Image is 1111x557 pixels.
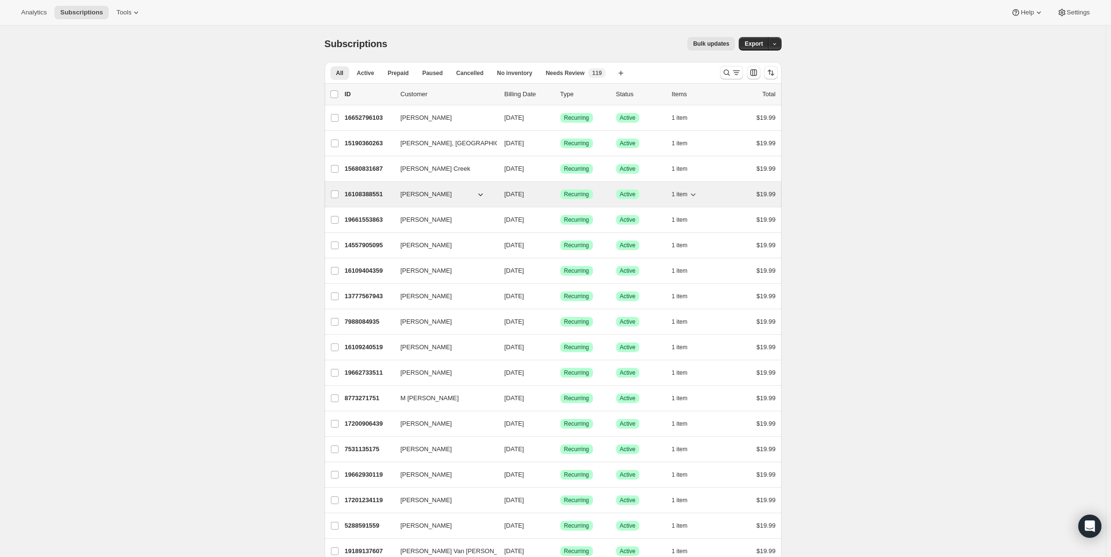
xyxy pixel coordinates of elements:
[111,6,147,19] button: Tools
[345,470,393,480] p: 19662930119
[757,190,776,198] span: $19.99
[116,9,131,16] span: Tools
[564,420,589,428] span: Recurring
[345,519,776,532] div: 5288591559[PERSON_NAME][DATE]SuccessRecurringSuccessActive1 item$19.99
[564,318,589,326] span: Recurring
[564,496,589,504] span: Recurring
[672,292,688,300] span: 1 item
[401,266,452,276] span: [PERSON_NAME]
[764,66,778,79] button: Sort the results
[672,420,688,428] span: 1 item
[757,471,776,478] span: $19.99
[620,318,636,326] span: Active
[747,66,760,79] button: Customize table column order and visibility
[672,445,688,453] span: 1 item
[564,522,589,530] span: Recurring
[395,314,491,329] button: [PERSON_NAME]
[505,369,524,376] span: [DATE]
[620,292,636,300] span: Active
[395,238,491,253] button: [PERSON_NAME]
[395,416,491,431] button: [PERSON_NAME]
[505,318,524,325] span: [DATE]
[620,216,636,224] span: Active
[336,69,343,77] span: All
[672,188,698,201] button: 1 item
[672,471,688,479] span: 1 item
[401,368,452,378] span: [PERSON_NAME]
[693,40,729,48] span: Bulk updates
[15,6,52,19] button: Analytics
[564,114,589,122] span: Recurring
[620,114,636,122] span: Active
[345,188,776,201] div: 16108388551[PERSON_NAME][DATE]SuccessRecurringSuccessActive1 item$19.99
[620,369,636,377] span: Active
[546,69,585,77] span: Needs Review
[620,190,636,198] span: Active
[401,521,452,531] span: [PERSON_NAME]
[620,139,636,147] span: Active
[757,318,776,325] span: $19.99
[345,215,393,225] p: 19661553863
[345,342,393,352] p: 16109240519
[672,165,688,173] span: 1 item
[564,369,589,377] span: Recurring
[345,241,393,250] p: 14557905095
[757,241,776,249] span: $19.99
[672,111,698,125] button: 1 item
[345,366,776,380] div: 19662733511[PERSON_NAME][DATE]SuccessRecurringSuccessActive1 item$19.99
[672,139,688,147] span: 1 item
[401,495,452,505] span: [PERSON_NAME]
[345,89,393,99] p: ID
[1051,6,1096,19] button: Settings
[345,494,776,507] div: 17201234119[PERSON_NAME][DATE]SuccessRecurringSuccessActive1 item$19.99
[672,241,688,249] span: 1 item
[757,114,776,121] span: $19.99
[345,495,393,505] p: 17201234119
[357,69,374,77] span: Active
[672,443,698,456] button: 1 item
[401,215,452,225] span: [PERSON_NAME]
[395,340,491,355] button: [PERSON_NAME]
[505,445,524,453] span: [DATE]
[345,291,393,301] p: 13777567943
[1005,6,1049,19] button: Help
[757,292,776,300] span: $19.99
[21,9,47,16] span: Analytics
[401,291,452,301] span: [PERSON_NAME]
[345,393,393,403] p: 8773271751
[401,317,452,327] span: [PERSON_NAME]
[613,66,629,80] button: Create new view
[564,343,589,351] span: Recurring
[505,343,524,351] span: [DATE]
[620,496,636,504] span: Active
[497,69,532,77] span: No inventory
[345,137,776,150] div: 15190360263[PERSON_NAME], [GEOGRAPHIC_DATA][DATE]SuccessRecurringSuccessActive1 item$19.99
[395,110,491,126] button: [PERSON_NAME]
[672,392,698,405] button: 1 item
[564,547,589,555] span: Recurring
[345,417,776,430] div: 17200906439[PERSON_NAME][DATE]SuccessRecurringSuccessActive1 item$19.99
[757,522,776,529] span: $19.99
[564,190,589,198] span: Recurring
[505,165,524,172] span: [DATE]
[345,443,776,456] div: 7531135175[PERSON_NAME][DATE]SuccessRecurringSuccessActive1 item$19.99
[672,216,688,224] span: 1 item
[672,267,688,275] span: 1 item
[395,391,491,406] button: M [PERSON_NAME]
[672,496,688,504] span: 1 item
[505,190,524,198] span: [DATE]
[345,317,393,327] p: 7988084935
[401,241,452,250] span: [PERSON_NAME]
[1067,9,1090,16] span: Settings
[401,470,452,480] span: [PERSON_NAME]
[620,394,636,402] span: Active
[345,468,776,481] div: 19662930119[PERSON_NAME][DATE]SuccessRecurringSuccessActive1 item$19.99
[757,547,776,555] span: $19.99
[672,522,688,530] span: 1 item
[345,546,393,556] p: 19189137607
[345,139,393,148] p: 15190360263
[739,37,769,51] button: Export
[672,519,698,532] button: 1 item
[564,267,589,275] span: Recurring
[505,241,524,249] span: [DATE]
